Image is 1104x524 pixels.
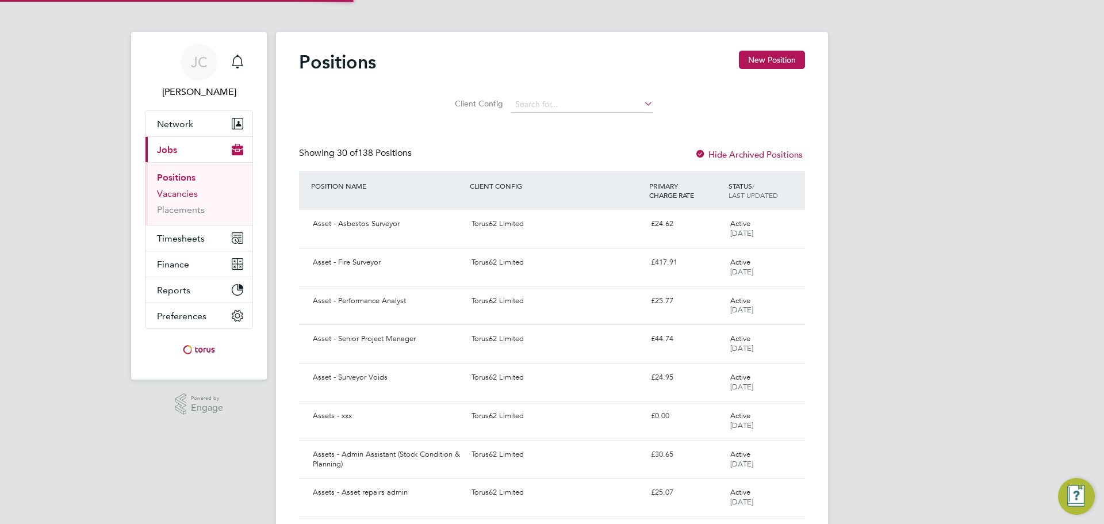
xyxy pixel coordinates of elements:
span: LAST UPDATED [729,190,778,200]
span: Timesheets [157,233,205,244]
button: Timesheets [145,225,252,251]
div: £25.77 [646,292,726,311]
span: Active [730,411,750,420]
div: Assets - Admin Assistant (Stock Condition & Planning) [308,445,467,474]
div: £30.65 [646,445,726,464]
div: £25.07 [646,483,726,502]
span: [DATE] [730,497,753,507]
div: POSITION NAME [308,175,467,196]
a: Go to home page [145,341,253,359]
span: Active [730,219,750,228]
div: Torus62 Limited [467,483,646,502]
span: Finance [157,259,189,270]
div: Torus62 Limited [467,292,646,311]
div: Showing [299,147,414,159]
a: Powered byEngage [175,393,224,415]
div: £417.91 [646,253,726,272]
span: [DATE] [730,382,753,392]
a: Placements [157,204,205,215]
div: Torus62 Limited [467,330,646,349]
div: Asset - Surveyor Voids [308,368,467,387]
button: Reports [145,277,252,303]
span: Jenny Creaby [145,85,253,99]
a: Positions [157,172,195,183]
input: Search for... [511,97,653,113]
button: Engage Resource Center [1058,478,1095,515]
button: Jobs [145,137,252,162]
div: Jobs [145,162,252,225]
div: Torus62 Limited [467,407,646,426]
div: Torus62 Limited [467,445,646,464]
span: Active [730,257,750,267]
button: Network [145,111,252,136]
div: £0.00 [646,407,726,426]
span: [DATE] [730,267,753,277]
div: Torus62 Limited [467,253,646,272]
div: STATUS [726,175,805,205]
span: [DATE] [730,228,753,238]
div: Torus62 Limited [467,368,646,387]
span: Engage [191,403,223,413]
span: Active [730,296,750,305]
span: Network [157,118,193,129]
span: [DATE] [730,459,753,469]
div: Assets - xxx [308,407,467,426]
img: torus-logo-retina.png [179,341,219,359]
span: Active [730,372,750,382]
div: Torus62 Limited [467,215,646,234]
div: £24.62 [646,215,726,234]
div: CLIENT CONFIG [467,175,646,196]
span: Jobs [157,144,177,155]
span: JC [191,55,208,70]
button: New Position [739,51,805,69]
span: / [752,181,754,190]
span: Active [730,449,750,459]
span: 30 of [337,147,358,159]
span: [DATE] [730,305,753,315]
a: JC[PERSON_NAME] [145,44,253,99]
span: Active [730,487,750,497]
span: [DATE] [730,420,753,430]
h2: Positions [299,51,376,74]
button: Finance [145,251,252,277]
div: £44.74 [646,330,726,349]
div: Asset - Performance Analyst [308,292,467,311]
div: Asset - Asbestos Surveyor [308,215,467,234]
span: Preferences [157,311,206,322]
label: Hide Archived Positions [695,149,803,160]
div: Assets - Asset repairs admin [308,483,467,502]
a: Vacancies [157,188,198,199]
span: Active [730,334,750,343]
label: Client Config [451,98,503,109]
span: 138 Positions [337,147,412,159]
div: £24.95 [646,368,726,387]
nav: Main navigation [131,32,267,380]
span: Reports [157,285,190,296]
span: Powered by [191,393,223,403]
span: [DATE] [730,343,753,353]
button: Preferences [145,303,252,328]
div: PRIMARY CHARGE RATE [646,175,726,205]
div: Asset - Senior Project Manager [308,330,467,349]
div: Asset - Fire Surveyor [308,253,467,272]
